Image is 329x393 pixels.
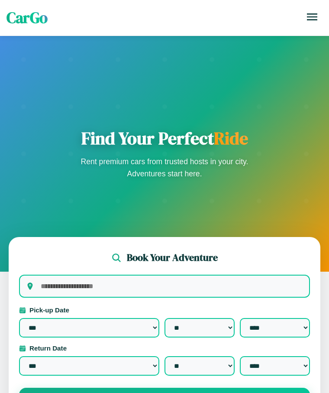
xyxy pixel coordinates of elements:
label: Pick-up Date [19,306,310,314]
span: Ride [214,127,248,150]
h1: Find Your Perfect [78,128,251,149]
label: Return Date [19,344,310,352]
h2: Book Your Adventure [127,251,218,264]
p: Rent premium cars from trusted hosts in your city. Adventures start here. [78,156,251,180]
span: CarGo [6,7,48,28]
